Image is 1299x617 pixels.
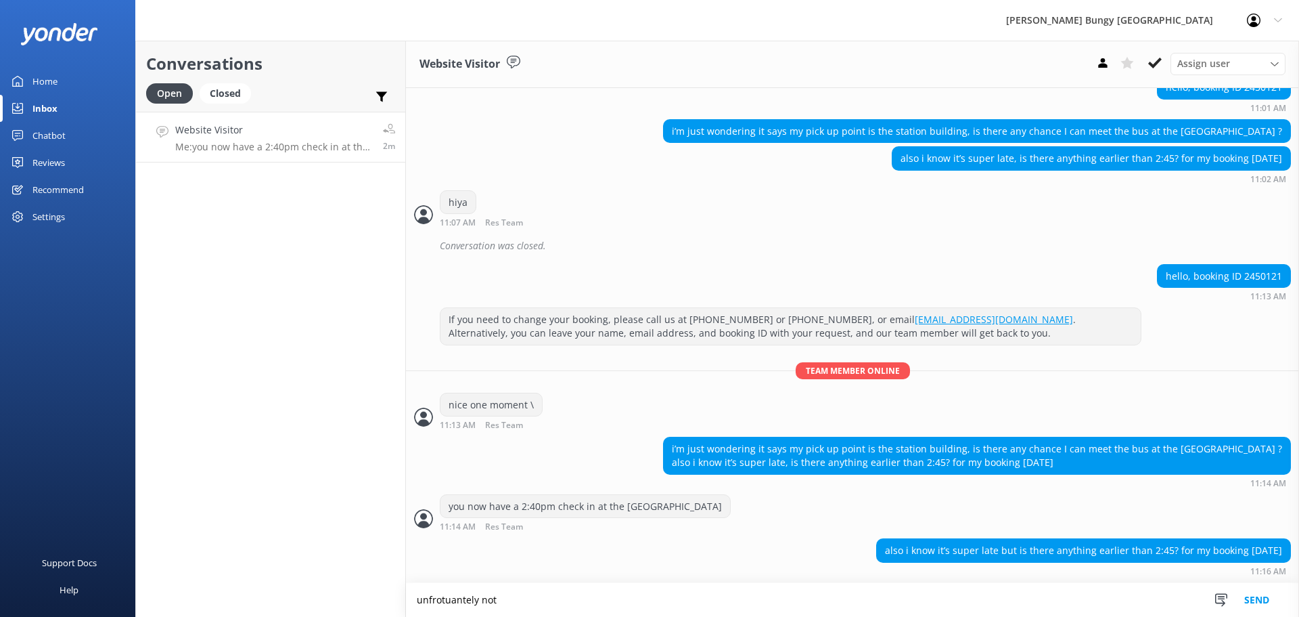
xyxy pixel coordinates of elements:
[136,112,405,163] a: Website VisitorMe:you now have a 2:40pm check in at the [GEOGRAPHIC_DATA]2m
[892,174,1291,184] div: Aug 25 2025 11:02am (UTC +12:00) Pacific/Auckland
[1158,265,1290,288] div: hello, booking ID 2450121
[1250,480,1286,488] strong: 11:14 AM
[876,566,1291,576] div: Aug 25 2025 11:16am (UTC +12:00) Pacific/Auckland
[1250,104,1286,112] strong: 11:01 AM
[877,539,1290,562] div: also i know it’s super late but is there anything earlier than 2:45? for my booking [DATE]
[440,219,476,228] strong: 11:07 AM
[419,56,500,73] h3: Website Visitor
[485,219,523,228] span: Res Team
[42,549,97,576] div: Support Docs
[664,120,1290,143] div: i’m just wondering it says my pick up point is the station building, is there any chance I can me...
[440,217,567,228] div: Aug 25 2025 11:07am (UTC +12:00) Pacific/Auckland
[440,522,731,532] div: Aug 25 2025 11:14am (UTC +12:00) Pacific/Auckland
[1177,56,1230,71] span: Assign user
[1157,103,1291,112] div: Aug 25 2025 11:01am (UTC +12:00) Pacific/Auckland
[663,478,1291,488] div: Aug 25 2025 11:14am (UTC +12:00) Pacific/Auckland
[200,85,258,100] a: Closed
[146,85,200,100] a: Open
[440,308,1141,344] div: If you need to change your booking, please call us at [PHONE_NUMBER] or [PHONE_NUMBER], or email ...
[32,95,58,122] div: Inbox
[32,149,65,176] div: Reviews
[20,23,98,45] img: yonder-white-logo.png
[440,523,476,532] strong: 11:14 AM
[1231,583,1282,617] button: Send
[664,438,1290,473] div: i’m just wondering it says my pick up point is the station building, is there any chance I can me...
[1170,53,1285,75] div: Assign User
[175,141,373,153] p: Me: you now have a 2:40pm check in at the [GEOGRAPHIC_DATA]
[60,576,78,603] div: Help
[440,191,476,214] div: hiya
[485,421,523,430] span: Res Team
[146,51,395,77] h2: Conversations
[1157,291,1291,301] div: Aug 25 2025 11:13am (UTC +12:00) Pacific/Auckland
[1250,568,1286,576] strong: 11:16 AM
[146,83,193,104] div: Open
[175,123,373,137] h4: Website Visitor
[915,313,1073,326] a: [EMAIL_ADDRESS][DOMAIN_NAME]
[32,68,58,95] div: Home
[383,140,395,152] span: Aug 25 2025 11:14am (UTC +12:00) Pacific/Auckland
[440,420,567,430] div: Aug 25 2025 11:13am (UTC +12:00) Pacific/Auckland
[200,83,251,104] div: Closed
[1250,293,1286,301] strong: 11:13 AM
[485,523,523,532] span: Res Team
[796,362,910,379] span: Team member online
[440,421,476,430] strong: 11:13 AM
[440,393,542,417] div: nice one moment \
[32,122,66,149] div: Chatbot
[32,203,65,230] div: Settings
[414,234,1291,257] div: 2025-08-24T23:13:16.989
[1250,175,1286,184] strong: 11:02 AM
[32,176,84,203] div: Recommend
[892,147,1290,170] div: also i know it’s super late, is there anything earlier than 2:45? for my booking [DATE]
[440,234,1291,257] div: Conversation was closed.
[406,583,1299,617] textarea: unfrotuantely not
[440,495,730,518] div: you now have a 2:40pm check in at the [GEOGRAPHIC_DATA]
